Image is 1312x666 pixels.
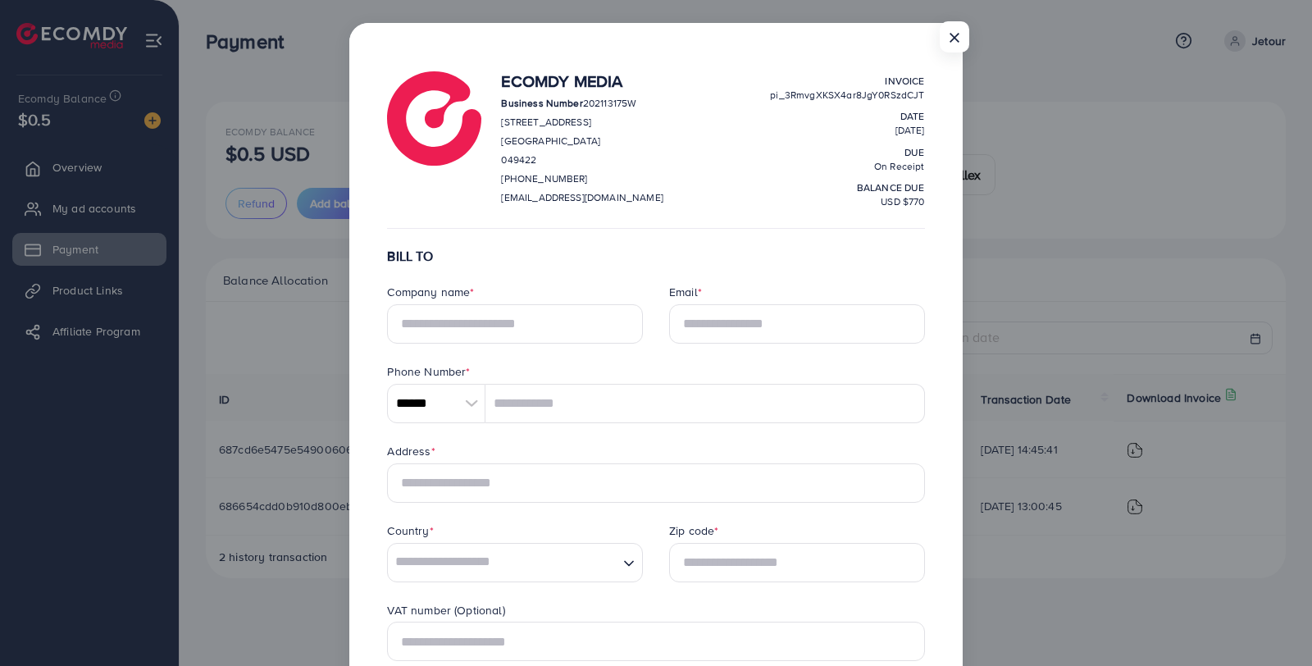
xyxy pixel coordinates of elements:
[501,150,663,170] p: 049422
[389,544,617,582] input: Search for option
[387,71,481,166] img: logo
[387,363,470,380] label: Phone Number
[387,543,643,582] div: Search for option
[770,71,924,91] p: Invoice
[895,123,925,137] span: [DATE]
[1242,592,1300,654] iframe: Chat
[387,443,435,459] label: Address
[874,159,925,173] span: On Receipt
[770,107,924,126] p: Date
[501,131,663,151] p: [GEOGRAPHIC_DATA]
[881,194,924,208] span: USD $770
[501,96,582,110] strong: Business Number
[387,284,474,300] label: Company name
[669,522,718,539] label: Zip code
[387,602,504,618] label: VAT number (Optional)
[940,21,969,52] button: Close
[501,71,663,91] h4: Ecomdy Media
[770,178,924,198] p: balance due
[669,284,702,300] label: Email
[501,188,663,208] p: [EMAIL_ADDRESS][DOMAIN_NAME]
[501,112,663,132] p: [STREET_ADDRESS]
[387,249,924,264] h6: BILL TO
[770,143,924,162] p: Due
[501,94,663,113] p: 202113175W
[387,522,433,539] label: Country
[770,88,924,102] span: pi_3RmvgXKSX4ar8JgY0RSzdCJT
[501,169,663,189] p: [PHONE_NUMBER]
